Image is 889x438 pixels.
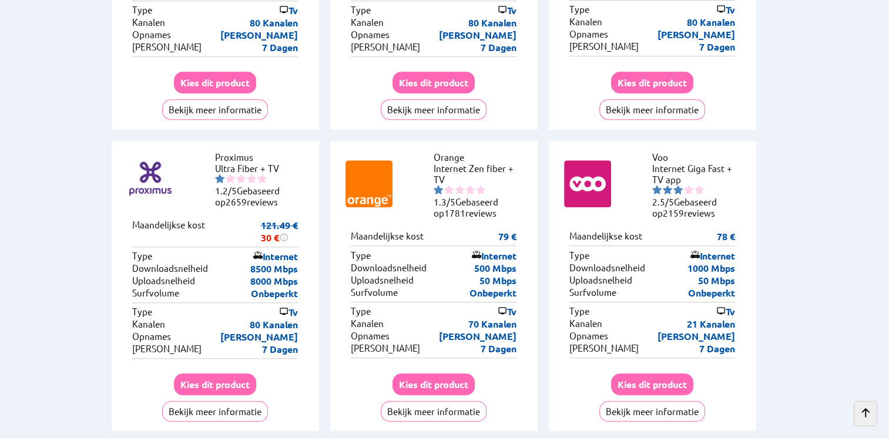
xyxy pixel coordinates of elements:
[279,4,298,16] p: Tv
[132,4,152,16] p: Type
[351,4,371,16] p: Type
[569,274,632,287] p: Uploadsnelheid
[162,99,268,120] button: Bekijk meer informatie
[250,16,298,29] p: 80 Kanalen
[351,29,390,41] p: Opnames
[279,306,288,316] img: icon of Tv
[569,287,616,299] p: Surfvolume
[569,41,639,53] p: [PERSON_NAME]
[716,306,726,315] img: icon of Tv
[599,99,705,120] button: Bekijk meer informatie
[434,163,522,185] li: Internet Zen fiber + TV
[392,373,475,395] button: Kies dit product
[351,250,371,262] p: Type
[381,104,487,115] a: Bekijk meer informatie
[132,318,165,331] p: Kanalen
[253,251,263,260] img: icon of internet
[434,151,522,163] li: Orange
[716,305,735,318] p: Tv
[472,250,481,260] img: icon of internet
[392,72,475,93] button: Kies dit product
[599,406,705,417] a: Bekijk meer informatie
[498,5,507,14] img: icon of Tv
[652,196,740,218] li: Gebaseerd op reviews
[381,401,487,422] button: Bekijk meer informatie
[345,160,392,207] img: Logo of Orange
[251,287,298,299] p: Onbeperkt
[569,4,589,16] p: Type
[673,185,683,194] img: starnr3
[226,174,235,183] img: starnr2
[444,185,454,194] img: starnr2
[599,401,705,422] button: Bekijk meer informatie
[351,318,384,330] p: Kanalen
[434,185,443,194] img: starnr1
[498,230,516,242] p: 79 €
[611,373,693,395] button: Kies dit product
[688,287,735,299] p: Onbeperkt
[174,77,256,88] a: Kies dit product
[279,233,288,242] img: information
[132,29,171,41] p: Opnames
[220,29,298,41] p: [PERSON_NAME]
[250,275,298,287] p: 8000 Mbps
[253,250,298,262] p: Internet
[351,342,420,355] p: [PERSON_NAME]
[127,155,174,202] img: Logo of Proximus
[215,163,303,174] li: Ultra Fiber + TV
[215,151,303,163] li: Proximus
[434,196,455,207] span: 1.3/5
[684,185,693,194] img: starnr4
[262,343,298,355] p: 7 Dagen
[687,16,735,28] p: 80 Kanalen
[481,342,516,355] p: 7 Dagen
[351,330,390,342] p: Opnames
[717,230,735,242] p: 78 €
[599,104,705,115] a: Bekijk meer informatie
[498,4,516,16] p: Tv
[479,274,516,287] p: 50 Mbps
[162,104,268,115] a: Bekijk meer informatie
[439,29,516,41] p: [PERSON_NAME]
[569,330,608,342] p: Opnames
[657,28,735,41] p: [PERSON_NAME]
[215,185,237,196] span: 1.2/5
[611,379,693,390] a: Kies dit product
[236,174,246,183] img: starnr3
[351,16,384,29] p: Kanalen
[351,262,427,274] p: Downloadsnelheid
[611,77,693,88] a: Kies dit product
[215,174,224,183] img: starnr1
[381,406,487,417] a: Bekijk meer informatie
[569,342,639,355] p: [PERSON_NAME]
[279,5,288,14] img: icon of Tv
[132,287,179,299] p: Surfvolume
[444,207,465,218] span: 1781
[687,318,735,330] p: 21 Kanalen
[174,72,256,93] button: Kies dit product
[162,401,268,422] button: Bekijk meer informatie
[392,77,475,88] a: Kies dit product
[279,306,298,318] p: Tv
[132,41,202,53] p: [PERSON_NAME]
[132,275,195,287] p: Uploadsnelheid
[351,305,371,318] p: Type
[226,196,247,207] span: 2659
[392,379,475,390] a: Kies dit product
[132,331,171,343] p: Opnames
[663,185,672,194] img: starnr2
[716,4,726,14] img: icon of Tv
[481,41,516,53] p: 7 Dagen
[472,250,516,262] p: Internet
[132,16,165,29] p: Kanalen
[690,250,735,262] p: Internet
[257,174,267,183] img: starnr5
[250,318,298,331] p: 80 Kanalen
[381,99,487,120] button: Bekijk meer informatie
[132,306,152,318] p: Type
[439,330,516,342] p: [PERSON_NAME]
[569,250,589,262] p: Type
[652,185,662,194] img: starnr1
[611,72,693,93] button: Kies dit product
[687,262,735,274] p: 1000 Mbps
